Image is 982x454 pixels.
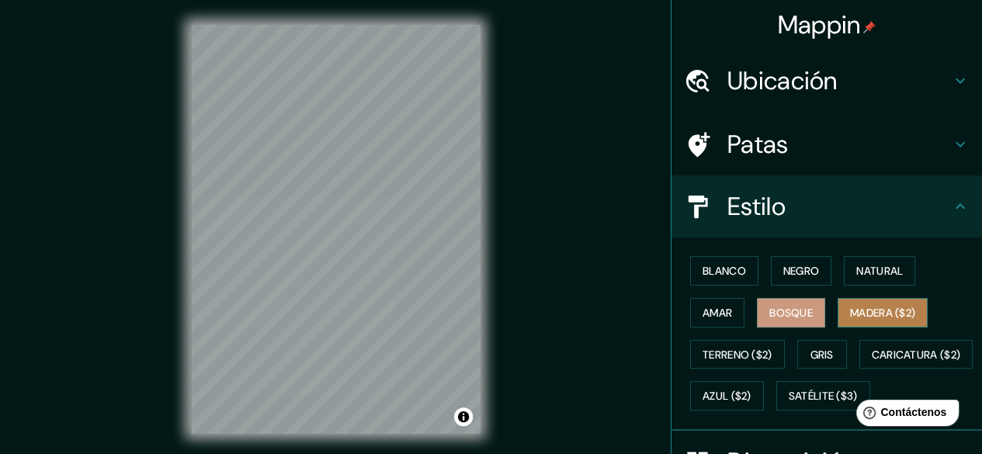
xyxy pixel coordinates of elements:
button: Terreno ($2) [690,340,785,369]
div: Patas [671,113,982,175]
font: Azul ($2) [703,390,751,404]
iframe: Lanzador de widgets de ayuda [844,393,965,437]
font: Patas [727,128,789,161]
button: Blanco [690,256,758,286]
font: Blanco [703,264,746,278]
div: Ubicación [671,50,982,112]
img: pin-icon.png [863,21,876,33]
font: Amar [703,306,732,320]
button: Madera ($2) [838,298,928,328]
button: Satélite ($3) [776,381,870,411]
button: Activar o desactivar atribución [454,407,473,426]
font: Ubicación [727,64,838,97]
font: Caricatura ($2) [872,348,961,362]
button: Caricatura ($2) [859,340,973,369]
font: Natural [856,264,903,278]
button: Gris [797,340,847,369]
button: Amar [690,298,744,328]
button: Negro [771,256,832,286]
font: Bosque [769,306,813,320]
font: Estilo [727,190,786,223]
font: Satélite ($3) [789,390,858,404]
button: Bosque [757,298,825,328]
font: Mappin [778,9,861,41]
font: Madera ($2) [850,306,915,320]
button: Natural [844,256,915,286]
div: Estilo [671,175,982,237]
font: Terreno ($2) [703,348,772,362]
font: Negro [783,264,820,278]
button: Azul ($2) [690,381,764,411]
font: Gris [810,348,834,362]
canvas: Mapa [191,25,481,434]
